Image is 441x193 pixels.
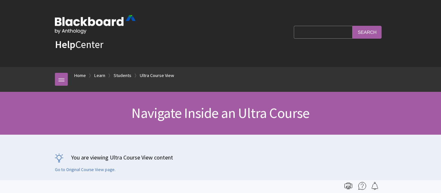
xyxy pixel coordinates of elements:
a: Students [114,72,131,80]
a: HelpCenter [55,38,103,51]
a: Home [74,72,86,80]
span: Navigate Inside an Ultra Course [131,104,309,122]
img: More help [358,182,366,190]
p: You are viewing Ultra Course View content [55,153,386,161]
strong: Help [55,38,75,51]
input: Search [353,26,382,38]
a: Learn [94,72,105,80]
img: Blackboard by Anthology [55,15,136,34]
img: Follow this page [371,182,379,190]
a: Go to Original Course View page. [55,167,116,173]
img: Print [344,182,352,190]
a: Ultra Course View [140,72,174,80]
